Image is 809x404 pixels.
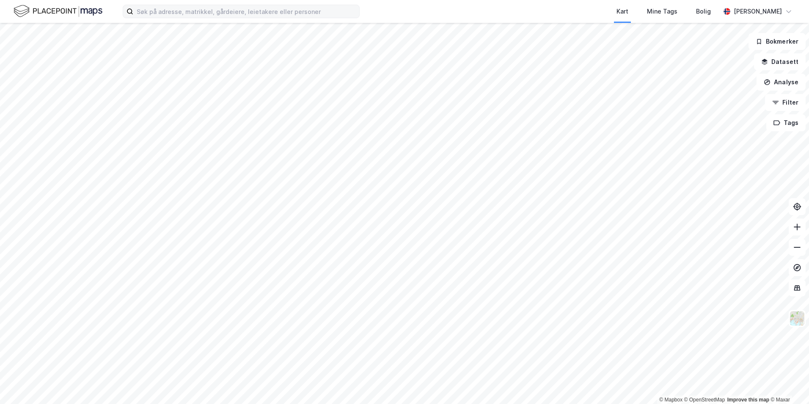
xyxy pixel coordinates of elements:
iframe: Chat Widget [767,363,809,404]
div: [PERSON_NAME] [734,6,782,17]
div: Bolig [696,6,711,17]
div: Kontrollprogram for chat [767,363,809,404]
input: Søk på adresse, matrikkel, gårdeiere, leietakere eller personer [133,5,359,18]
div: Kart [616,6,628,17]
div: Mine Tags [647,6,677,17]
img: logo.f888ab2527a4732fd821a326f86c7f29.svg [14,4,102,19]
